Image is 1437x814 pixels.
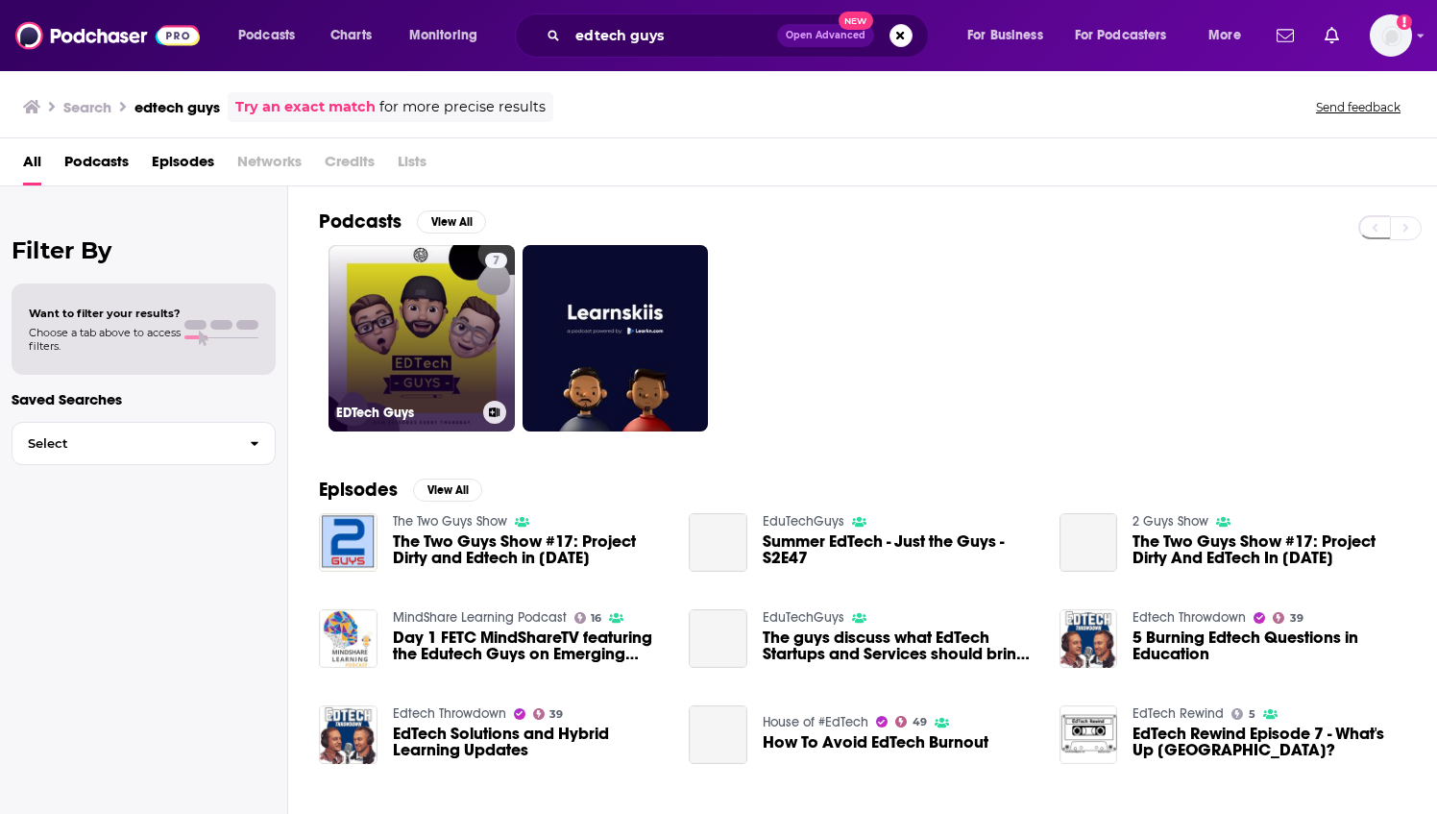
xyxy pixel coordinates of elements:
span: Lists [398,146,426,185]
span: The Two Guys Show #17: Project Dirty And EdTech In [DATE] [1133,533,1406,566]
h2: Episodes [319,478,398,502]
span: Want to filter your results? [29,307,181,320]
button: open menu [1195,20,1265,51]
img: 5 Burning Edtech Questions in Education [1059,609,1118,668]
a: EdTech Rewind [1133,705,1224,722]
a: The guys discuss what EdTech Startups and Services should bring to the table - S3E5 [763,629,1036,662]
button: View All [417,210,486,234]
a: 2 Guys Show [1133,513,1208,530]
svg: Add a profile image [1397,14,1412,30]
a: House of #EdTech [763,714,868,730]
button: View All [413,479,482,502]
a: EduTechGuys [763,513,844,530]
h3: edtech guys [134,98,220,116]
button: open menu [1062,20,1195,51]
a: All [23,146,41,185]
span: Select [12,437,234,450]
a: Summer EdTech - Just the Guys - S2E47 [763,533,1036,566]
a: 5 [1231,708,1255,720]
span: New [839,12,873,30]
a: Day 1 FETC MindShareTV featuring the Edutech Guys on Emerging EdTech Optimization Trends in the C... [393,629,667,662]
h2: Filter By [12,236,276,264]
button: Show profile menu [1370,14,1412,57]
span: Monitoring [409,22,477,49]
a: The Two Guys Show #17: Project Dirty and Edtech in 2014 [393,533,667,566]
button: Send feedback [1310,99,1406,115]
button: open menu [225,20,320,51]
img: Day 1 FETC MindShareTV featuring the Edutech Guys on Emerging EdTech Optimization Trends in the C... [319,609,378,668]
a: 49 [895,716,927,728]
a: 5 Burning Edtech Questions in Education [1133,629,1406,662]
span: Choose a tab above to access filters. [29,326,181,353]
span: Logged in as WE_Broadcast [1370,14,1412,57]
span: Networks [237,146,302,185]
p: Saved Searches [12,390,276,408]
a: Episodes [152,146,214,185]
div: Search podcasts, credits, & more... [533,13,947,58]
a: 39 [1273,612,1303,624]
span: 5 [1249,710,1255,719]
span: More [1208,22,1241,49]
button: Open AdvancedNew [777,24,874,47]
a: The Two Guys Show #17: Project Dirty And EdTech In 2014 [1059,513,1118,572]
a: The Two Guys Show [393,513,507,530]
a: 16 [574,612,602,624]
a: 7 [485,253,507,268]
a: 39 [533,708,564,720]
a: Edtech Throwdown [393,705,506,722]
a: 7EDTech Guys [329,245,515,432]
span: 16 [591,614,601,623]
span: Podcasts [238,22,295,49]
span: 39 [1290,614,1303,623]
a: Summer EdTech - Just the Guys - S2E47 [689,513,747,572]
a: Edtech Throwdown [1133,609,1246,626]
a: EduTechGuys [763,609,844,626]
a: MindShare Learning Podcast [393,609,567,626]
span: For Business [967,22,1043,49]
a: Charts [318,20,383,51]
span: EdTech Rewind Episode 7 - What's Up [GEOGRAPHIC_DATA]? [1133,726,1406,758]
h3: EDTech Guys [336,405,475,421]
span: Open Advanced [786,31,865,40]
img: EdTech Solutions and Hybrid Learning Updates [319,705,378,764]
span: The Two Guys Show #17: Project Dirty and Edtech in [DATE] [393,533,667,566]
img: User Profile [1370,14,1412,57]
h2: Podcasts [319,210,402,234]
span: Credits [325,146,375,185]
a: EdTech Solutions and Hybrid Learning Updates [393,726,667,758]
span: for more precise results [379,96,546,118]
h3: Search [63,98,111,116]
button: open menu [954,20,1067,51]
a: Try an exact match [235,96,376,118]
img: EdTech Rewind Episode 7 - What's Up Finland? [1059,705,1118,764]
a: The Two Guys Show #17: Project Dirty and Edtech in 2014 [319,513,378,572]
img: Podchaser - Follow, Share and Rate Podcasts [15,17,200,54]
a: The Two Guys Show #17: Project Dirty And EdTech In 2014 [1133,533,1406,566]
a: PodcastsView All [319,210,486,234]
a: EpisodesView All [319,478,482,502]
span: 49 [913,718,927,727]
span: For Podcasters [1075,22,1167,49]
a: Show notifications dropdown [1317,19,1347,52]
input: Search podcasts, credits, & more... [568,20,777,51]
span: 7 [493,252,499,271]
button: Select [12,422,276,465]
a: How To Avoid EdTech Burnout [763,734,988,751]
span: Podcasts [64,146,129,185]
a: Show notifications dropdown [1269,19,1302,52]
button: open menu [396,20,502,51]
a: How To Avoid EdTech Burnout [689,705,747,764]
a: The guys discuss what EdTech Startups and Services should bring to the table - S3E5 [689,609,747,668]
